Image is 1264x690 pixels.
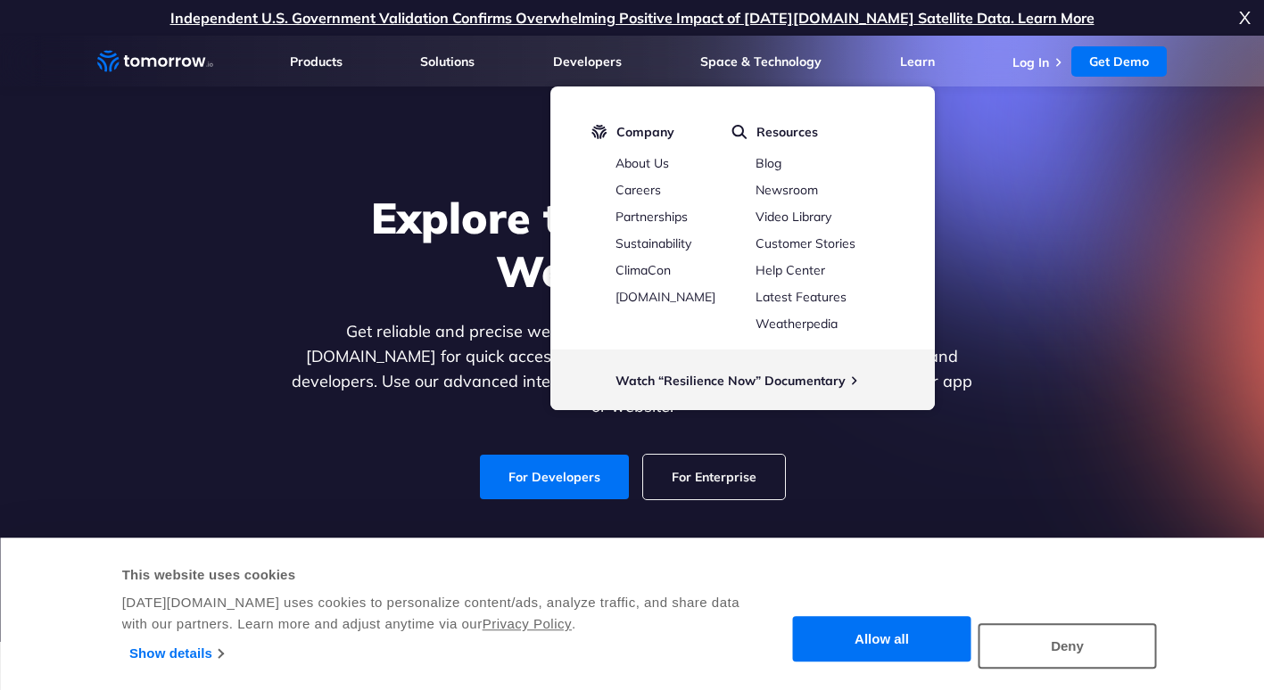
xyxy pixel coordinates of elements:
a: ClimaCon [615,262,671,278]
h1: Explore the World’s Best Weather API [288,191,977,298]
a: Privacy Policy [483,616,572,631]
a: Space & Technology [700,53,822,70]
img: tio-logo-icon.svg [591,124,607,140]
a: [DOMAIN_NAME] [615,289,715,305]
a: Log In [1012,54,1049,70]
button: Deny [979,623,1157,669]
button: Allow all [793,617,971,662]
span: Company [616,124,674,140]
a: Latest Features [756,289,847,305]
a: Careers [615,182,661,198]
a: Newsroom [756,182,818,198]
span: Resources [756,124,818,140]
div: [DATE][DOMAIN_NAME] uses cookies to personalize content/ads, analyze traffic, and share data with... [122,592,762,635]
a: Help Center [756,262,825,278]
a: Watch “Resilience Now” Documentary [615,373,846,389]
a: Learn [900,53,935,70]
a: Weatherpedia [756,316,838,332]
a: Independent U.S. Government Validation Confirms Overwhelming Positive Impact of [DATE][DOMAIN_NAM... [170,9,1095,27]
img: magnifier.svg [731,124,748,140]
a: Blog [756,155,781,171]
a: For Enterprise [643,455,785,499]
a: Partnerships [615,209,688,225]
a: Solutions [420,53,475,70]
a: Home link [97,48,213,75]
a: Get Demo [1071,46,1167,77]
a: Sustainability [615,235,691,251]
a: Show details [129,640,223,667]
a: Video Library [756,209,831,225]
a: Customer Stories [756,235,855,251]
a: Developers [553,53,622,70]
a: For Developers [480,455,629,499]
a: About Us [615,155,669,171]
p: Get reliable and precise weather data through our free API. Count on [DATE][DOMAIN_NAME] for quic... [288,319,977,419]
a: Products [290,53,343,70]
div: This website uses cookies [122,564,762,586]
